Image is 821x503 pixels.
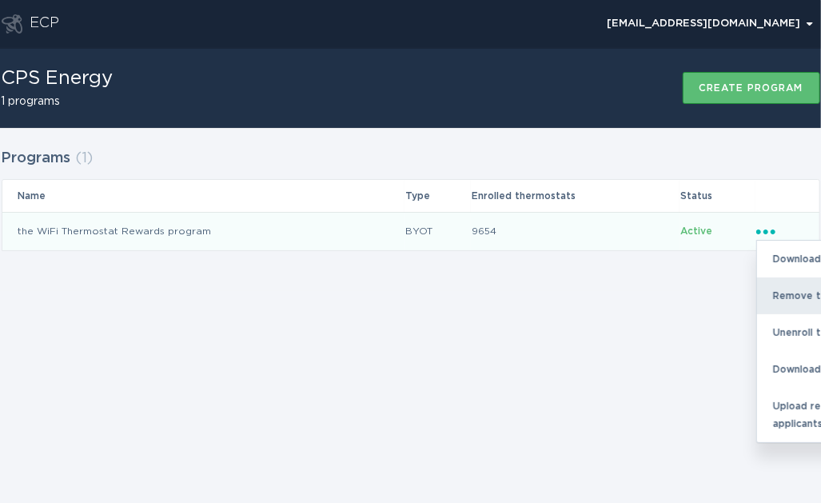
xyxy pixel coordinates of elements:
[699,83,803,93] div: Create program
[600,12,820,36] button: Open user account details
[30,14,60,34] div: ECP
[471,180,680,212] th: Enrolled thermostats
[471,212,680,250] td: 9654
[2,212,819,250] tr: 18211415124a43f4a33951df43db5646
[405,212,471,250] td: BYOT
[2,180,819,212] tr: Table Headers
[2,14,22,34] button: Go to dashboard
[2,144,71,173] h2: Programs
[600,12,820,36] div: Popover menu
[608,19,813,29] div: [EMAIL_ADDRESS][DOMAIN_NAME]
[76,151,94,166] span: ( 1 )
[680,226,712,236] span: Active
[680,180,755,212] th: Status
[2,180,405,212] th: Name
[405,180,471,212] th: Type
[2,212,405,250] td: the WiFi Thermostat Rewards program
[2,96,114,107] h2: 1 programs
[2,69,114,88] h1: CPS Energy
[683,72,820,104] button: Create program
